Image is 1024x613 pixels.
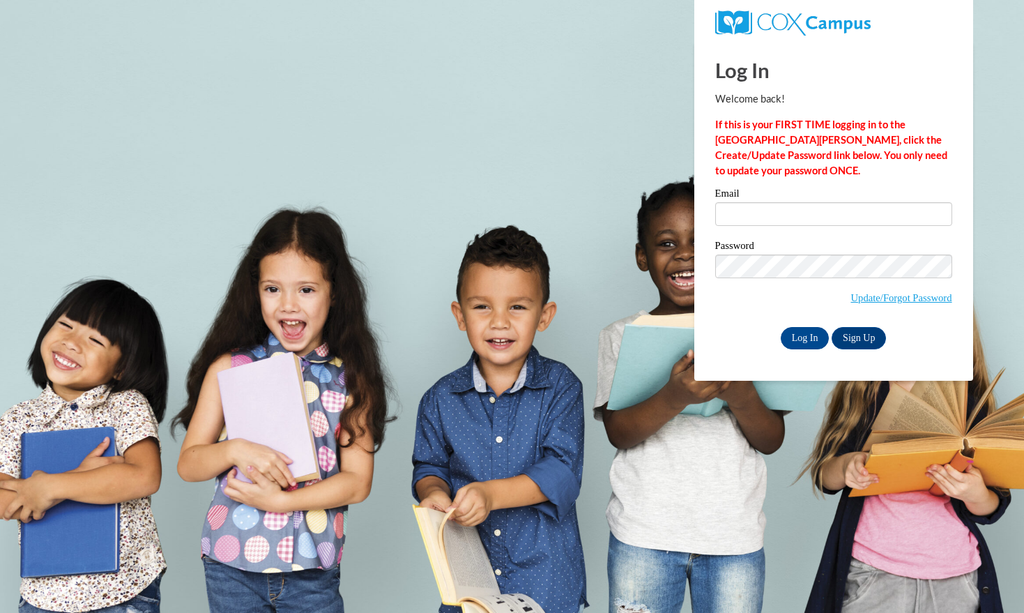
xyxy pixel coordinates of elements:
[832,327,886,349] a: Sign Up
[781,327,830,349] input: Log In
[850,292,952,303] a: Update/Forgot Password
[715,56,952,84] h1: Log In
[715,119,947,176] strong: If this is your FIRST TIME logging in to the [GEOGRAPHIC_DATA][PERSON_NAME], click the Create/Upd...
[715,241,952,255] label: Password
[715,91,952,107] p: Welcome back!
[715,16,871,28] a: COX Campus
[715,188,952,202] label: Email
[715,10,871,36] img: COX Campus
